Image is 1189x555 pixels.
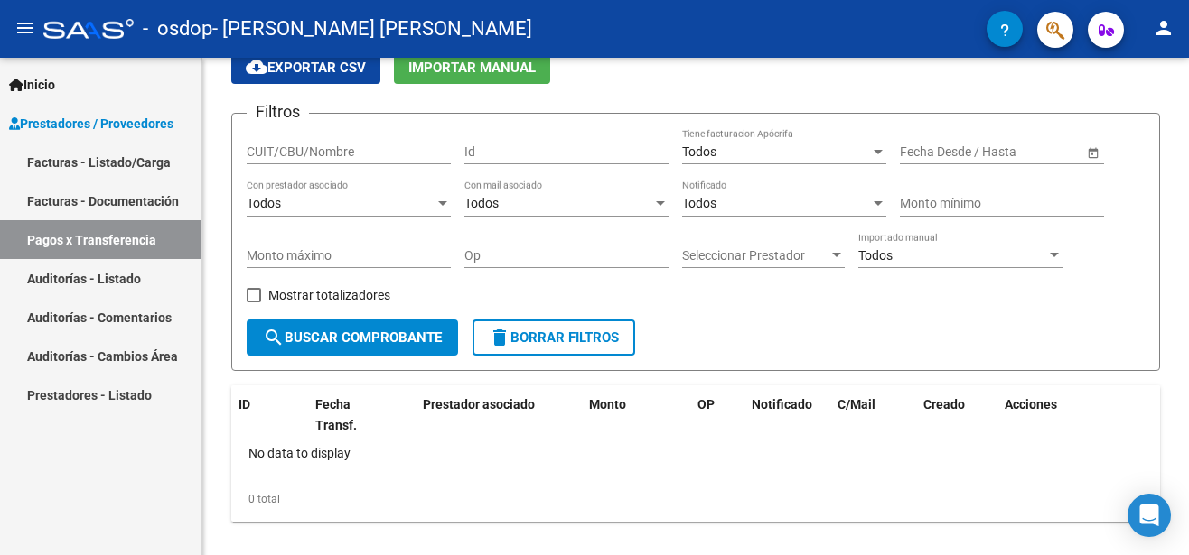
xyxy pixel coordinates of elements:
[900,144,966,160] input: Fecha inicio
[263,329,442,346] span: Buscar Comprobante
[1005,397,1057,412] span: Acciones
[212,9,532,49] span: - [PERSON_NAME] [PERSON_NAME]
[589,397,626,412] span: Monto
[464,196,499,210] span: Todos
[308,385,389,445] datatable-header-cell: Fecha Transf.
[263,327,285,348] mat-icon: search
[997,385,1160,445] datatable-header-cell: Acciones
[858,248,893,263] span: Todos
[231,51,380,84] button: Exportar CSV
[489,327,510,348] mat-icon: delete
[752,397,812,412] span: Notificado
[247,99,309,125] h3: Filtros
[9,114,173,134] span: Prestadores / Proveedores
[14,17,36,39] mat-icon: menu
[923,397,965,412] span: Creado
[744,385,830,445] datatable-header-cell: Notificado
[682,196,716,210] span: Todos
[690,385,744,445] datatable-header-cell: OP
[697,397,715,412] span: OP
[916,385,997,445] datatable-header-cell: Creado
[231,385,308,445] datatable-header-cell: ID
[268,284,390,306] span: Mostrar totalizadores
[473,319,635,356] button: Borrar Filtros
[1153,17,1175,39] mat-icon: person
[582,385,690,445] datatable-header-cell: Monto
[9,75,55,95] span: Inicio
[239,397,250,412] span: ID
[246,60,366,76] span: Exportar CSV
[416,385,582,445] datatable-header-cell: Prestador asociado
[143,9,212,49] span: - osdop
[682,144,716,159] span: Todos
[247,196,281,210] span: Todos
[830,385,916,445] datatable-header-cell: C/Mail
[1128,494,1171,537] div: Open Intercom Messenger
[231,430,1160,476] div: No data to display
[838,397,875,412] span: C/Mail
[489,329,619,346] span: Borrar Filtros
[1083,143,1102,162] button: Open calendar
[247,319,458,356] button: Buscar Comprobante
[315,397,357,432] span: Fecha Transf.
[682,248,829,264] span: Seleccionar Prestador
[423,397,535,412] span: Prestador asociado
[981,144,1070,160] input: Fecha fin
[408,60,536,76] span: Importar Manual
[231,476,1160,522] div: 0 total
[246,56,267,78] mat-icon: cloud_download
[394,51,550,84] button: Importar Manual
